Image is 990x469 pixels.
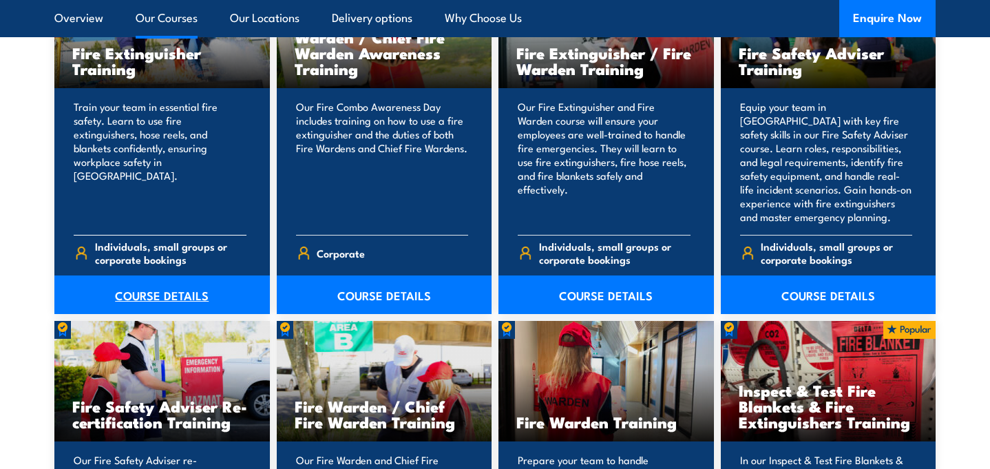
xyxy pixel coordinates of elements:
[295,13,474,76] h3: Fire Extinguisher / Fire Warden / Chief Fire Warden Awareness Training
[516,45,696,76] h3: Fire Extinguisher / Fire Warden Training
[739,382,918,430] h3: Inspect & Test Fire Blankets & Fire Extinguishers Training
[317,242,365,264] span: Corporate
[721,275,936,314] a: COURSE DETAILS
[739,45,918,76] h3: Fire Safety Adviser Training
[72,45,252,76] h3: Fire Extinguisher Training
[761,240,912,266] span: Individuals, small groups or corporate bookings
[54,275,270,314] a: COURSE DETAILS
[277,275,492,314] a: COURSE DETAILS
[295,398,474,430] h3: Fire Warden / Chief Fire Warden Training
[740,100,913,224] p: Equip your team in [GEOGRAPHIC_DATA] with key fire safety skills in our Fire Safety Adviser cours...
[74,100,246,224] p: Train your team in essential fire safety. Learn to use fire extinguishers, hose reels, and blanke...
[539,240,691,266] span: Individuals, small groups or corporate bookings
[72,398,252,430] h3: Fire Safety Adviser Re-certification Training
[516,414,696,430] h3: Fire Warden Training
[498,275,714,314] a: COURSE DETAILS
[518,100,691,224] p: Our Fire Extinguisher and Fire Warden course will ensure your employees are well-trained to handl...
[95,240,246,266] span: Individuals, small groups or corporate bookings
[296,100,469,224] p: Our Fire Combo Awareness Day includes training on how to use a fire extinguisher and the duties o...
